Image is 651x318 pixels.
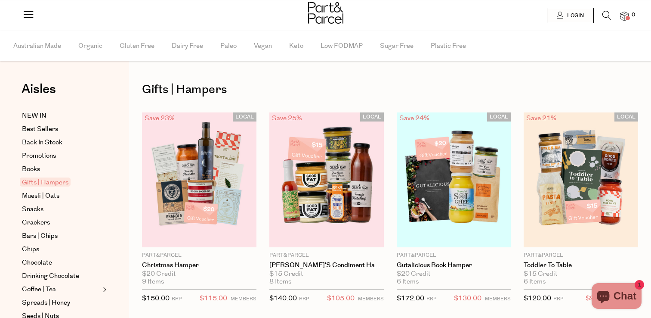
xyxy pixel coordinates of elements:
[142,112,256,248] img: Christmas Hamper
[22,284,100,295] a: Coffee | Tea
[586,293,609,304] span: $95.00
[397,262,511,269] a: Gutalicious Book Hamper
[22,80,56,99] span: Aisles
[22,218,50,228] span: Crackers
[269,262,384,269] a: [PERSON_NAME]'s Condiment Hamper
[22,124,100,134] a: Best Sellers
[22,111,46,121] span: NEW IN
[487,112,511,122] span: LOCAL
[454,293,481,304] span: $130.00
[231,296,256,302] small: MEMBERS
[142,270,256,278] div: $20 Credit
[360,112,384,122] span: LOCAL
[22,137,62,148] span: Back In Stock
[269,252,384,259] p: Part&Parcel
[220,31,237,61] span: Paleo
[22,244,100,255] a: Chips
[269,112,384,248] img: Jordie Pie's Condiment Hamper
[22,111,100,121] a: NEW IN
[397,294,424,303] span: $172.00
[22,298,70,308] span: Spreads | Honey
[380,31,413,61] span: Sugar Free
[524,278,546,286] span: 6 Items
[22,298,100,308] a: Spreads | Honey
[289,31,303,61] span: Keto
[620,12,629,21] a: 0
[524,112,559,124] div: Save 21%
[565,12,584,19] span: Login
[22,204,43,215] span: Snacks
[22,284,56,295] span: Coffee | Tea
[321,31,363,61] span: Low FODMAP
[431,31,466,61] span: Plastic Free
[269,112,305,124] div: Save 25%
[142,262,256,269] a: Christmas Hamper
[589,283,644,311] inbox-online-store-chat: Shopify online store chat
[142,252,256,259] p: Part&Parcel
[426,296,436,302] small: RRP
[397,270,511,278] div: $20 Credit
[22,191,100,201] a: Muesli | Oats
[172,31,203,61] span: Dairy Free
[524,262,638,269] a: Toddler To Table
[524,270,638,278] div: $15 Credit
[172,296,182,302] small: RRP
[485,296,511,302] small: MEMBERS
[299,296,309,302] small: RRP
[200,293,227,304] span: $115.00
[254,31,272,61] span: Vegan
[524,112,638,248] img: Toddler To Table
[78,31,102,61] span: Organic
[614,112,638,122] span: LOCAL
[22,164,40,175] span: Books
[397,112,432,124] div: Save 24%
[269,270,384,278] div: $15 Credit
[22,231,100,241] a: Bars | Chips
[22,164,100,175] a: Books
[22,231,58,241] span: Bars | Chips
[22,218,100,228] a: Crackers
[22,258,100,268] a: Chocolate
[553,296,563,302] small: RRP
[22,124,58,134] span: Best Sellers
[22,137,100,148] a: Back In Stock
[327,293,355,304] span: $105.00
[22,204,100,215] a: Snacks
[308,2,343,24] img: Part&Parcel
[397,278,419,286] span: 6 Items
[397,252,511,259] p: Part&Parcel
[547,8,594,23] a: Login
[269,294,297,303] span: $140.00
[524,252,638,259] p: Part&Parcel
[397,112,511,248] img: Gutalicious Book Hamper
[22,258,52,268] span: Chocolate
[22,151,100,161] a: Promotions
[22,191,59,201] span: Muesli | Oats
[358,296,384,302] small: MEMBERS
[524,294,551,303] span: $120.00
[142,112,177,124] div: Save 23%
[20,178,71,187] span: Gifts | Hampers
[269,278,291,286] span: 8 Items
[142,80,638,100] h1: Gifts | Hampers
[13,31,61,61] span: Australian Made
[101,284,107,295] button: Expand/Collapse Coffee | Tea
[233,112,256,122] span: LOCAL
[142,278,164,286] span: 9 Items
[120,31,154,61] span: Gluten Free
[22,244,39,255] span: Chips
[142,294,170,303] span: $150.00
[22,271,100,281] a: Drinking Chocolate
[22,271,79,281] span: Drinking Chocolate
[22,83,56,104] a: Aisles
[629,11,637,19] span: 0
[22,151,56,161] span: Promotions
[22,178,100,188] a: Gifts | Hampers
